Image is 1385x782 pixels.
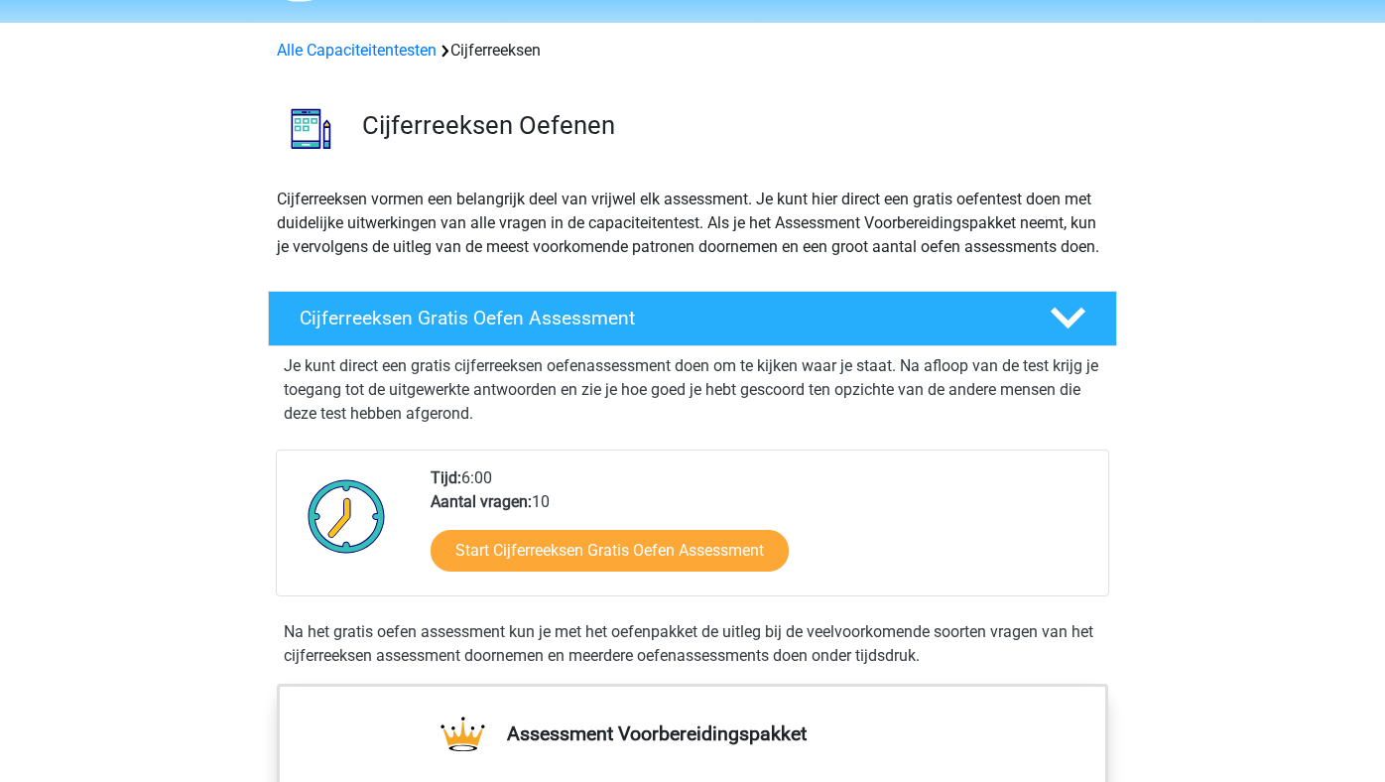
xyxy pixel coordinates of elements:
[277,41,437,60] a: Alle Capaciteitentesten
[431,492,532,511] b: Aantal vragen:
[416,466,1107,595] div: 6:00 10
[362,110,1101,141] h3: Cijferreeksen Oefenen
[276,620,1109,668] div: Na het gratis oefen assessment kun je met het oefenpakket de uitleg bij de veelvoorkomende soorte...
[269,39,1116,63] div: Cijferreeksen
[431,530,789,572] a: Start Cijferreeksen Gratis Oefen Assessment
[300,307,1018,329] h4: Cijferreeksen Gratis Oefen Assessment
[431,468,461,487] b: Tijd:
[269,86,353,171] img: cijferreeksen
[260,291,1125,346] a: Cijferreeksen Gratis Oefen Assessment
[297,466,397,566] img: Klok
[277,188,1108,259] p: Cijferreeksen vormen een belangrijk deel van vrijwel elk assessment. Je kunt hier direct een grat...
[284,354,1101,426] p: Je kunt direct een gratis cijferreeksen oefenassessment doen om te kijken waar je staat. Na afloo...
